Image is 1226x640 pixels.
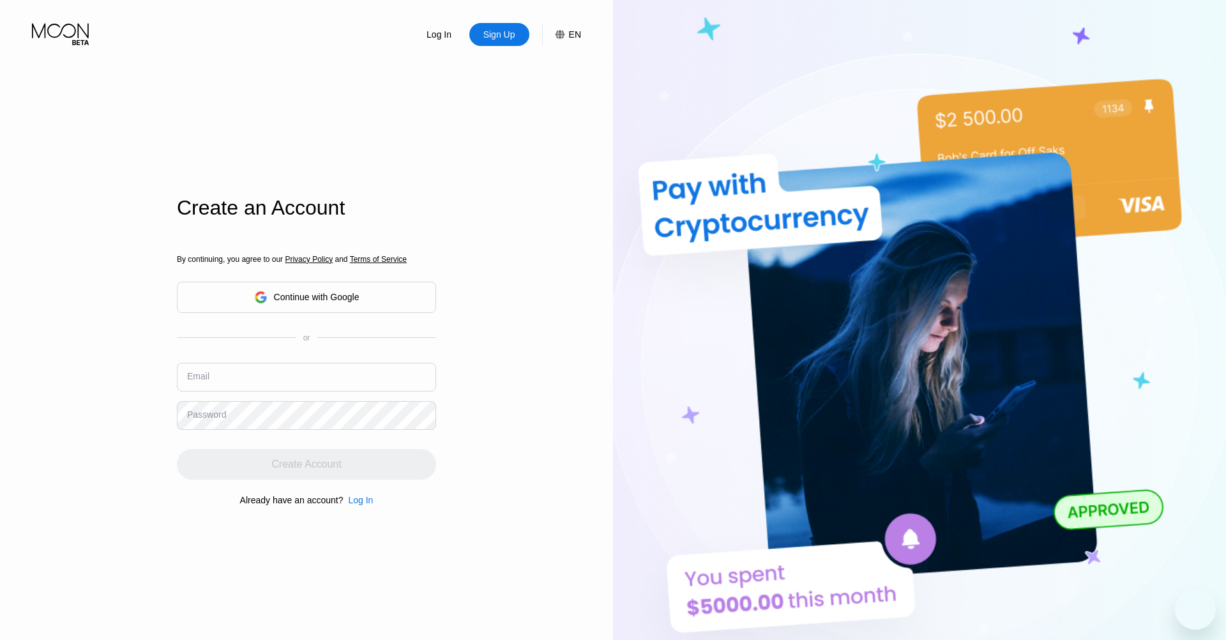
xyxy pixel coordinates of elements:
[350,255,407,264] span: Terms of Service
[187,409,226,420] div: Password
[303,333,310,342] div: or
[348,495,373,505] div: Log In
[285,255,333,264] span: Privacy Policy
[343,495,373,505] div: Log In
[177,282,436,313] div: Continue with Google
[333,255,350,264] span: and
[1175,589,1216,630] iframe: Кнопка запуска окна обмена сообщениями
[542,23,581,46] div: EN
[569,29,581,40] div: EN
[274,292,359,302] div: Continue with Google
[425,28,453,41] div: Log In
[482,28,517,41] div: Sign Up
[469,23,529,46] div: Sign Up
[409,23,469,46] div: Log In
[240,495,344,505] div: Already have an account?
[187,371,209,381] div: Email
[177,196,436,220] div: Create an Account
[177,255,436,264] div: By continuing, you agree to our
